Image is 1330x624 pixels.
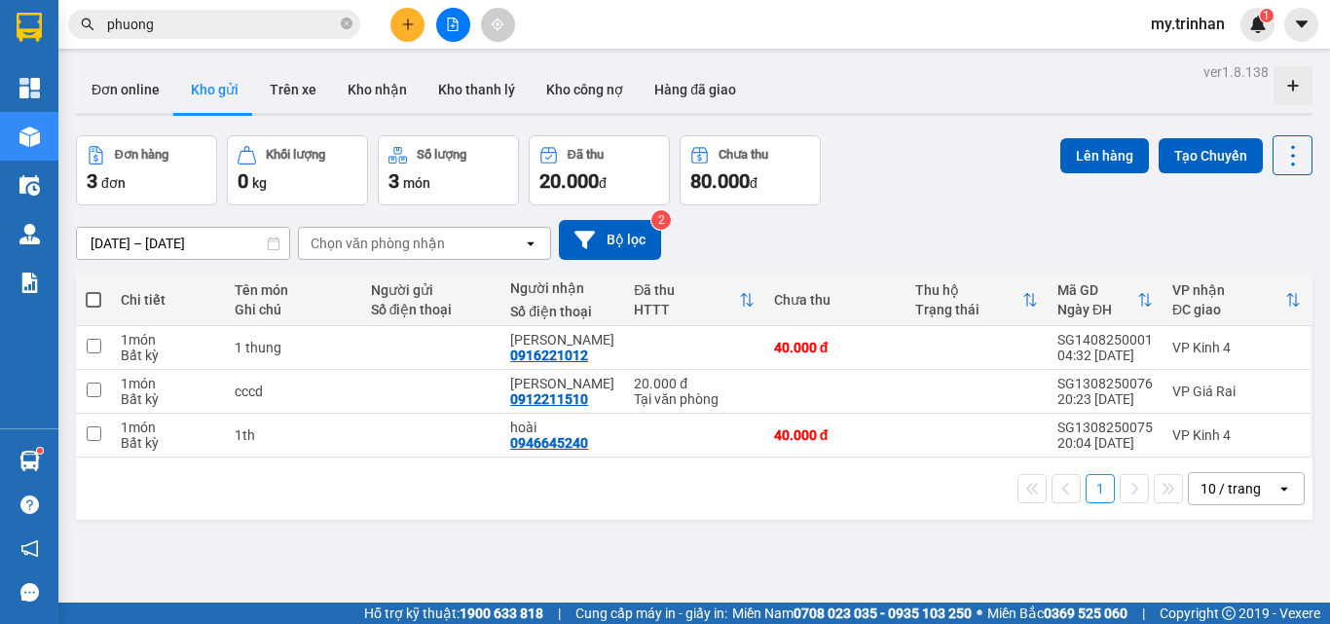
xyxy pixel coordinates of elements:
[774,292,897,308] div: Chưa thu
[634,376,755,391] div: 20.000 đ
[175,66,254,113] button: Kho gửi
[121,348,215,363] div: Bất kỳ
[227,135,368,205] button: Khối lượng0kg
[436,8,470,42] button: file-add
[1060,138,1149,173] button: Lên hàng
[794,606,972,621] strong: 0708 023 035 - 0935 103 250
[690,169,750,193] span: 80.000
[1293,16,1311,33] span: caret-down
[523,236,538,251] svg: open
[510,435,588,451] div: 0946645240
[915,282,1022,298] div: Thu hộ
[1249,16,1267,33] img: icon-new-feature
[388,169,399,193] span: 3
[254,66,332,113] button: Trên xe
[121,435,215,451] div: Bất kỳ
[1203,61,1269,83] div: ver 1.8.138
[266,148,325,162] div: Khối lượng
[1057,332,1153,348] div: SG1408250001
[19,78,40,98] img: dashboard-icon
[510,420,614,435] div: hoài
[568,148,604,162] div: Đã thu
[915,302,1022,317] div: Trạng thái
[235,340,351,355] div: 1 thung
[987,603,1127,624] span: Miền Bắc
[510,348,588,363] div: 0916221012
[1201,479,1261,498] div: 10 / trang
[423,66,531,113] button: Kho thanh lý
[1172,340,1301,355] div: VP Kinh 4
[19,224,40,244] img: warehouse-icon
[481,8,515,42] button: aim
[417,148,466,162] div: Số lượng
[510,332,614,348] div: ngô văn út
[680,135,821,205] button: Chưa thu80.000đ
[977,609,982,617] span: ⚪️
[378,135,519,205] button: Số lượng3món
[1172,302,1285,317] div: ĐC giao
[121,376,215,391] div: 1 món
[403,175,430,191] span: món
[1057,391,1153,407] div: 20:23 [DATE]
[1135,12,1240,36] span: my.trinhan
[235,282,351,298] div: Tên món
[390,8,425,42] button: plus
[1057,348,1153,363] div: 04:32 [DATE]
[1172,427,1301,443] div: VP Kinh 4
[510,376,614,391] div: anh tuân
[37,448,43,454] sup: 1
[634,282,739,298] div: Đã thu
[1057,376,1153,391] div: SG1308250076
[1276,481,1292,496] svg: open
[599,175,607,191] span: đ
[1260,9,1274,22] sup: 1
[1057,435,1153,451] div: 20:04 [DATE]
[559,220,661,260] button: Bộ lọc
[539,169,599,193] span: 20.000
[76,135,217,205] button: Đơn hàng3đơn
[510,280,614,296] div: Người nhận
[732,603,972,624] span: Miền Nam
[750,175,757,191] span: đ
[81,18,94,31] span: search
[529,135,670,205] button: Đã thu20.000đ
[238,169,248,193] span: 0
[634,391,755,407] div: Tại văn phòng
[19,451,40,471] img: warehouse-icon
[905,275,1048,326] th: Toggle SortBy
[1057,302,1137,317] div: Ngày ĐH
[1044,606,1127,621] strong: 0369 525 060
[17,13,42,42] img: logo-vxr
[235,302,351,317] div: Ghi chú
[460,606,543,621] strong: 1900 633 818
[446,18,460,31] span: file-add
[121,391,215,407] div: Bất kỳ
[575,603,727,624] span: Cung cấp máy in - giấy in:
[364,603,543,624] span: Hỗ trợ kỹ thuật:
[1172,282,1285,298] div: VP nhận
[20,583,39,602] span: message
[1284,8,1318,42] button: caret-down
[651,210,671,230] sup: 2
[121,420,215,435] div: 1 món
[1057,282,1137,298] div: Mã GD
[774,427,897,443] div: 40.000 đ
[639,66,752,113] button: Hàng đã giao
[235,384,351,399] div: cccd
[101,175,126,191] span: đơn
[1142,603,1145,624] span: |
[401,18,415,31] span: plus
[252,175,267,191] span: kg
[20,539,39,558] span: notification
[531,66,639,113] button: Kho công nợ
[115,148,168,162] div: Đơn hàng
[341,16,352,34] span: close-circle
[19,127,40,147] img: warehouse-icon
[87,169,97,193] span: 3
[235,427,351,443] div: 1th
[1172,384,1301,399] div: VP Giá Rai
[774,340,897,355] div: 40.000 đ
[1222,606,1236,620] span: copyright
[371,282,492,298] div: Người gửi
[341,18,352,29] span: close-circle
